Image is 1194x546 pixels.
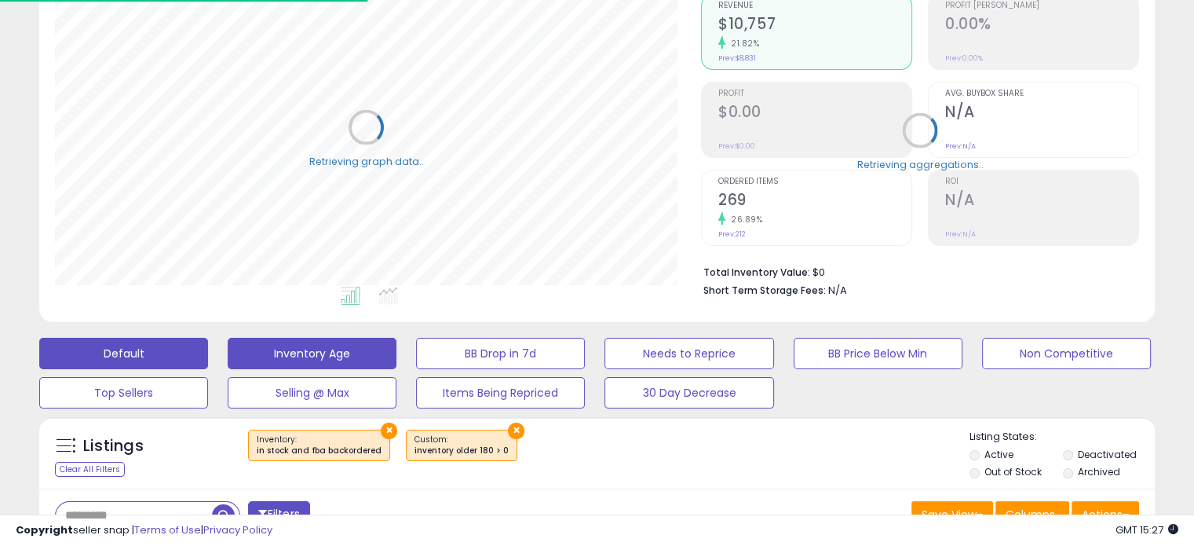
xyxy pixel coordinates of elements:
button: × [508,423,524,439]
button: Actions [1072,501,1139,528]
button: Items Being Repriced [416,377,585,409]
p: Listing States: [969,430,1155,445]
strong: Copyright [16,522,73,537]
button: Needs to Reprice [604,338,773,369]
button: BB Price Below Min [794,338,962,369]
button: Save View [911,501,993,528]
a: Privacy Policy [203,522,272,537]
button: BB Drop in 7d [416,338,585,369]
button: Selling @ Max [228,377,396,409]
span: Custom: [414,434,509,457]
label: Deactivated [1077,448,1136,461]
button: Inventory Age [228,338,396,369]
div: seller snap | | [16,523,272,538]
button: Filters [248,501,309,529]
label: Archived [1077,465,1119,478]
button: Columns [995,501,1069,528]
button: Non Competitive [982,338,1151,369]
label: Out of Stock [984,465,1042,478]
button: × [381,423,397,439]
span: Columns [1006,507,1055,522]
div: Clear All Filters [55,462,125,477]
div: Retrieving aggregations.. [857,157,984,171]
label: Active [984,448,1013,461]
div: inventory older 180 > 0 [414,445,509,456]
div: Retrieving graph data.. [309,154,424,168]
h5: Listings [83,435,144,457]
span: 2025-09-8 15:27 GMT [1115,522,1178,537]
button: Default [39,338,208,369]
span: Inventory : [257,434,382,457]
div: in stock and fba backordered [257,445,382,456]
button: 30 Day Decrease [604,377,773,409]
button: Top Sellers [39,377,208,409]
a: Terms of Use [134,522,201,537]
